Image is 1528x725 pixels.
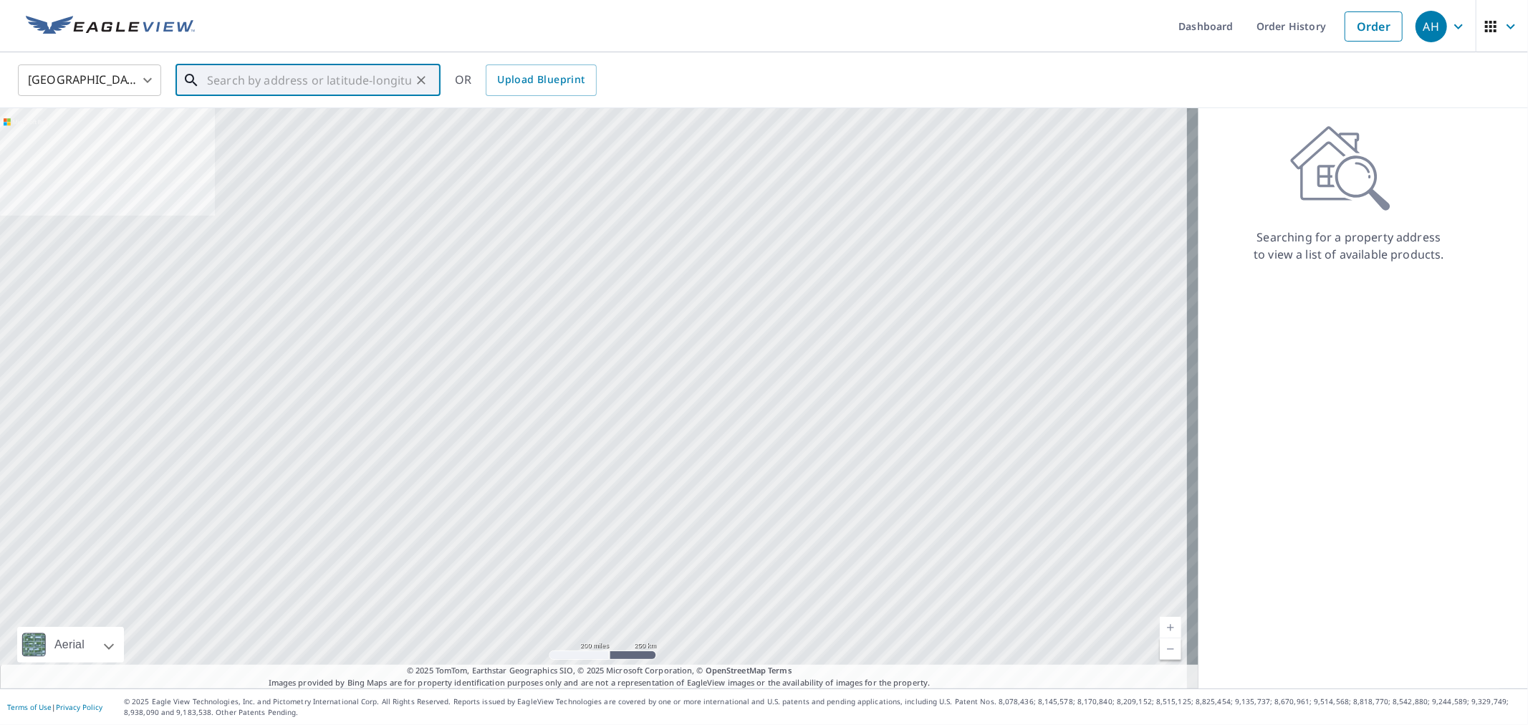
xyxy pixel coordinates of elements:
a: Upload Blueprint [486,64,596,96]
a: OpenStreetMap [706,665,766,676]
p: Searching for a property address to view a list of available products. [1253,229,1445,263]
a: Terms of Use [7,702,52,712]
a: Current Level 5, Zoom Out [1160,638,1181,660]
button: Clear [411,70,431,90]
a: Current Level 5, Zoom In [1160,617,1181,638]
a: Privacy Policy [56,702,102,712]
div: Aerial [17,627,124,663]
a: Terms [768,665,792,676]
div: AH [1416,11,1447,42]
p: | [7,703,102,711]
img: EV Logo [26,16,195,37]
p: © 2025 Eagle View Technologies, Inc. and Pictometry International Corp. All Rights Reserved. Repo... [124,696,1521,718]
div: OR [455,64,597,96]
div: [GEOGRAPHIC_DATA] [18,60,161,100]
a: Order [1345,11,1403,42]
div: Aerial [50,627,89,663]
span: © 2025 TomTom, Earthstar Geographics SIO, © 2025 Microsoft Corporation, © [407,665,792,677]
input: Search by address or latitude-longitude [207,60,411,100]
span: Upload Blueprint [497,71,585,89]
